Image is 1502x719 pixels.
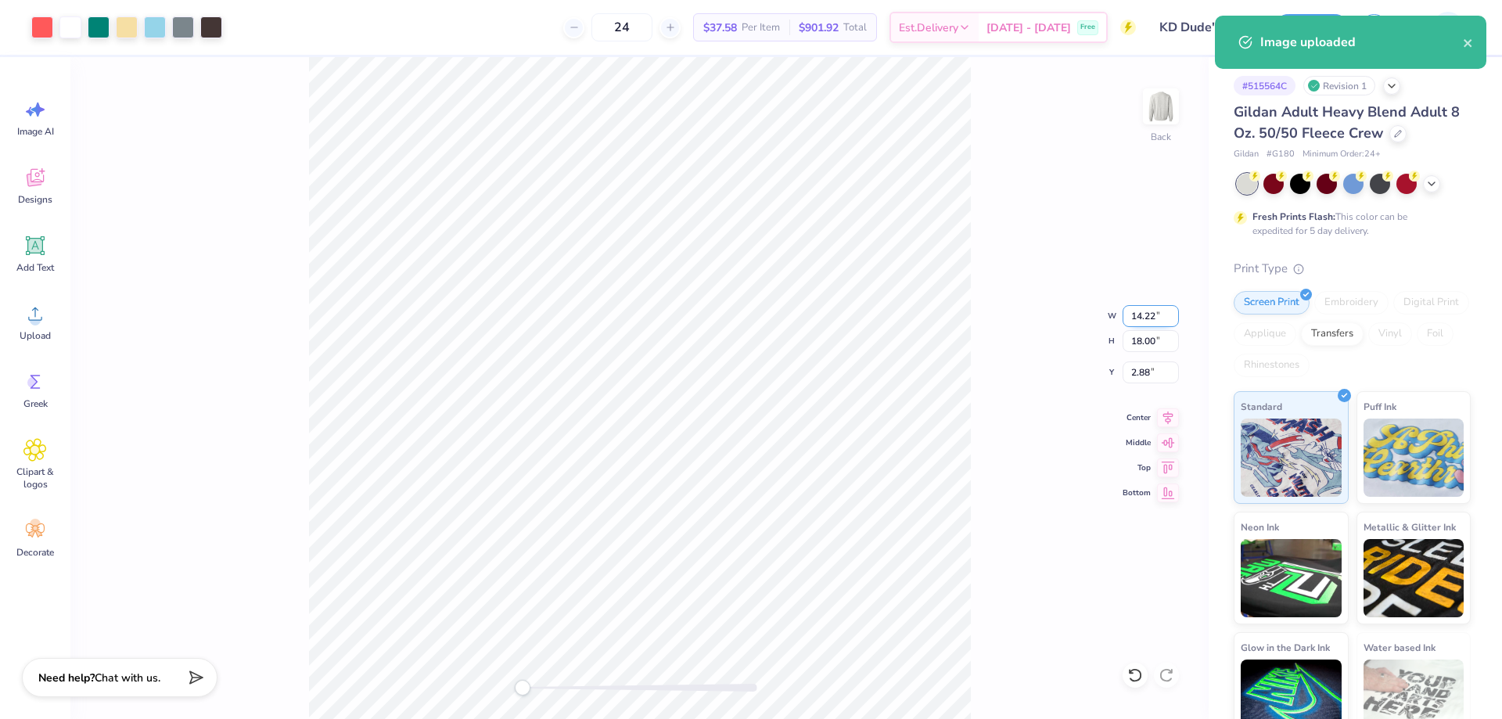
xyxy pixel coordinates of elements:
[1364,539,1464,617] img: Metallic & Glitter Ink
[1234,148,1259,161] span: Gildan
[1303,76,1375,95] div: Revision 1
[1234,102,1460,142] span: Gildan Adult Heavy Blend Adult 8 Oz. 50/50 Fleece Crew
[986,20,1071,36] span: [DATE] - [DATE]
[1241,419,1342,497] img: Standard
[1252,210,1445,238] div: This color can be expedited for 5 day delivery.
[95,670,160,685] span: Chat with us.
[515,680,530,696] div: Accessibility label
[1252,210,1335,223] strong: Fresh Prints Flash:
[38,670,95,685] strong: Need help?
[1407,12,1471,43] a: JM
[17,125,54,138] span: Image AI
[1234,322,1296,346] div: Applique
[1267,148,1295,161] span: # G180
[1314,291,1389,315] div: Embroidery
[16,546,54,559] span: Decorate
[591,13,652,41] input: – –
[1123,462,1151,474] span: Top
[1234,354,1310,377] div: Rhinestones
[1364,639,1436,656] span: Water based Ink
[9,466,61,491] span: Clipart & logos
[1463,33,1474,52] button: close
[1301,322,1364,346] div: Transfers
[1080,22,1095,33] span: Free
[1151,130,1171,144] div: Back
[1241,519,1279,535] span: Neon Ink
[1368,322,1412,346] div: Vinyl
[742,20,780,36] span: Per Item
[1364,398,1396,415] span: Puff Ink
[843,20,867,36] span: Total
[1303,148,1381,161] span: Minimum Order: 24 +
[1148,12,1263,43] input: Untitled Design
[1364,419,1464,497] img: Puff Ink
[1260,33,1463,52] div: Image uploaded
[1123,412,1151,424] span: Center
[1234,291,1310,315] div: Screen Print
[899,20,958,36] span: Est. Delivery
[1234,76,1295,95] div: # 515564C
[23,397,48,410] span: Greek
[1241,539,1342,617] img: Neon Ink
[1234,260,1471,278] div: Print Type
[1241,398,1282,415] span: Standard
[703,20,737,36] span: $37.58
[1241,639,1330,656] span: Glow in the Dark Ink
[20,329,51,342] span: Upload
[16,261,54,274] span: Add Text
[1364,519,1456,535] span: Metallic & Glitter Ink
[1393,291,1469,315] div: Digital Print
[1123,487,1151,499] span: Bottom
[18,193,52,206] span: Designs
[1145,91,1177,122] img: Back
[1123,437,1151,449] span: Middle
[1417,322,1453,346] div: Foil
[1432,12,1464,43] img: Joshua Macky Gaerlan
[799,20,839,36] span: $901.92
